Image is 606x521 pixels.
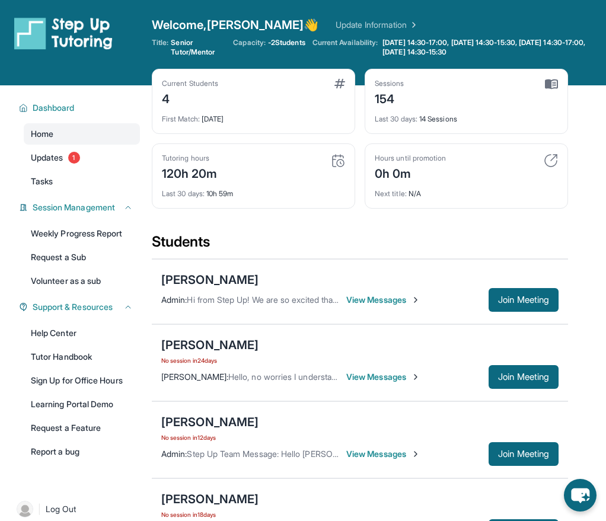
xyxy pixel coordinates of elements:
[24,322,140,344] a: Help Center
[24,171,140,192] a: Tasks
[152,232,568,258] div: Students
[24,346,140,367] a: Tutor Handbook
[33,202,115,213] span: Session Management
[489,442,559,466] button: Join Meeting
[336,19,419,31] a: Update Information
[545,79,558,90] img: card
[161,510,259,519] span: No session in 18 days
[162,163,218,182] div: 120h 20m
[161,356,259,365] span: No session in 24 days
[24,270,140,292] a: Volunteer as a sub
[24,441,140,462] a: Report a bug
[375,107,558,124] div: 14 Sessions
[171,38,226,57] span: Senior Tutor/Mentor
[28,301,133,313] button: Support & Resources
[498,373,549,381] span: Join Meeting
[407,19,419,31] img: Chevron Right
[346,448,420,460] span: View Messages
[38,502,41,516] span: |
[68,152,80,164] span: 1
[331,154,345,168] img: card
[162,79,218,88] div: Current Students
[411,372,420,382] img: Chevron-Right
[233,38,266,47] span: Capacity:
[46,503,76,515] span: Log Out
[161,414,259,430] div: [PERSON_NAME]
[162,189,205,198] span: Last 30 days :
[161,433,259,442] span: No session in 12 days
[31,175,53,187] span: Tasks
[24,370,140,391] a: Sign Up for Office Hours
[489,288,559,312] button: Join Meeting
[375,79,404,88] div: Sessions
[375,182,558,199] div: N/A
[28,102,133,114] button: Dashboard
[375,114,417,123] span: Last 30 days :
[375,189,407,198] span: Next title :
[152,38,168,57] span: Title:
[498,450,549,458] span: Join Meeting
[411,449,420,459] img: Chevron-Right
[28,202,133,213] button: Session Management
[24,223,140,244] a: Weekly Progress Report
[380,38,606,57] a: [DATE] 14:30-17:00, [DATE] 14:30-15:30, [DATE] 14:30-17:00, [DATE] 14:30-15:30
[544,154,558,168] img: card
[33,102,75,114] span: Dashboard
[24,394,140,415] a: Learning Portal Demo
[162,114,200,123] span: First Match :
[33,301,113,313] span: Support & Resources
[162,88,218,107] div: 4
[161,491,259,507] div: [PERSON_NAME]
[375,154,446,163] div: Hours until promotion
[382,38,604,57] span: [DATE] 14:30-17:00, [DATE] 14:30-15:30, [DATE] 14:30-17:00, [DATE] 14:30-15:30
[411,295,420,305] img: Chevron-Right
[161,295,187,305] span: Admin :
[498,296,549,303] span: Join Meeting
[161,271,259,288] div: [PERSON_NAME]
[31,128,53,140] span: Home
[564,479,597,512] button: chat-button
[161,372,228,382] span: [PERSON_NAME] :
[161,449,187,459] span: Admin :
[17,501,33,517] img: user-img
[162,107,345,124] div: [DATE]
[24,147,140,168] a: Updates1
[334,79,345,88] img: card
[489,365,559,389] button: Join Meeting
[312,38,378,57] span: Current Availability:
[31,152,63,164] span: Updates
[161,337,259,353] div: [PERSON_NAME]
[346,371,420,383] span: View Messages
[24,247,140,268] a: Request a Sub
[346,294,420,306] span: View Messages
[162,182,345,199] div: 10h 59m
[268,38,305,47] span: -2 Students
[24,123,140,145] a: Home
[14,17,113,50] img: logo
[375,163,446,182] div: 0h 0m
[375,88,404,107] div: 154
[152,17,319,33] span: Welcome, [PERSON_NAME] 👋
[24,417,140,439] a: Request a Feature
[162,154,218,163] div: Tutoring hours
